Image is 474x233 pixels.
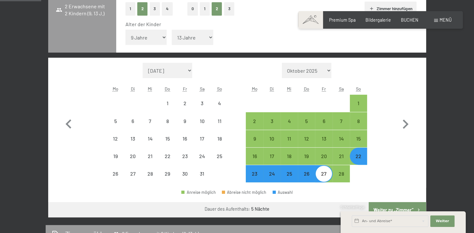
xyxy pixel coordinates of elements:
div: Fri Jan 16 2026 [176,130,193,147]
div: 14 [333,136,349,152]
div: Anreise möglich [281,148,298,165]
div: 12 [108,136,124,152]
div: 27 [316,171,332,187]
div: Anreise nicht möglich [211,148,228,165]
button: 1 [125,2,135,15]
div: Anreise nicht möglich [176,130,193,147]
div: Anreise nicht möglich [193,165,211,182]
span: 2 Erwachsene mit 2 Kindern (9, 13 J.) [56,3,109,17]
div: 21 [333,154,349,170]
div: 24 [194,154,210,170]
abbr: Donnerstag [165,86,170,91]
div: Anreise nicht möglich [159,165,176,182]
div: Anreise nicht möglich [193,95,211,112]
div: 20 [125,154,141,170]
div: Anreise möglich [298,165,315,182]
div: Anreise möglich [315,148,332,165]
a: Premium Spa [329,17,356,23]
div: 19 [108,154,124,170]
div: Thu Jan 15 2026 [159,130,176,147]
div: Anreise nicht möglich [211,130,228,147]
div: Anreise nicht möglich [159,148,176,165]
div: Tue Feb 03 2026 [263,112,281,129]
div: 23 [246,171,262,187]
abbr: Montag [113,86,118,91]
span: Weiter [436,219,449,224]
div: Anreise nicht möglich [193,112,211,129]
div: Fri Jan 23 2026 [176,148,193,165]
div: 15 [350,136,366,152]
div: 13 [316,136,332,152]
div: Anreise möglich [263,148,281,165]
abbr: Samstag [200,86,205,91]
div: 31 [194,171,210,187]
div: 16 [177,136,193,152]
div: Anreise möglich [350,112,367,129]
button: 4 [162,2,173,15]
div: Wed Jan 14 2026 [141,130,159,147]
span: Schnellanfrage [341,205,365,209]
div: Fri Jan 09 2026 [176,112,193,129]
div: Mon Feb 09 2026 [246,130,263,147]
div: Wed Feb 25 2026 [281,165,298,182]
div: Sat Feb 28 2026 [333,165,350,182]
div: Anreise möglich [263,112,281,129]
div: Thu Feb 05 2026 [298,112,315,129]
button: 2 [212,2,222,15]
div: Tue Feb 24 2026 [263,165,281,182]
div: Anreise möglich [333,148,350,165]
button: 3 [224,2,235,15]
div: Anreise möglich [246,112,263,129]
div: Anreise nicht möglich [141,165,159,182]
div: Anreise möglich [350,95,367,112]
div: Sun Jan 18 2026 [211,130,228,147]
div: Fri Feb 20 2026 [315,148,332,165]
abbr: Freitag [183,86,187,91]
div: Anreise nicht möglich [124,112,141,129]
div: Fri Jan 30 2026 [176,165,193,182]
div: 6 [125,119,141,135]
div: Abreise nicht möglich [222,190,267,194]
div: Anreise nicht möglich [211,112,228,129]
div: Anreise nicht möglich [159,130,176,147]
a: BUCHEN [401,17,418,23]
div: Wed Jan 07 2026 [141,112,159,129]
div: Tue Jan 27 2026 [124,165,141,182]
div: Tue Jan 13 2026 [124,130,141,147]
div: Anreise nicht möglich [141,148,159,165]
div: 4 [211,101,227,117]
div: 3 [194,101,210,117]
div: Anreise möglich [281,165,298,182]
div: Sun Feb 15 2026 [350,130,367,147]
div: Sat Feb 21 2026 [333,148,350,165]
div: 19 [298,154,314,170]
div: Anreise möglich [350,130,367,147]
div: 9 [177,119,193,135]
div: Thu Jan 29 2026 [159,165,176,182]
div: Anreise nicht möglich [211,95,228,112]
div: Thu Feb 19 2026 [298,148,315,165]
div: 2 [177,101,193,117]
div: 7 [142,119,158,135]
div: Sat Jan 31 2026 [193,165,211,182]
abbr: Mittwoch [148,86,152,91]
div: 2 [246,119,262,135]
div: Anreise möglich [298,148,315,165]
div: 26 [108,171,124,187]
div: Anreise möglich [333,112,350,129]
div: Mon Jan 26 2026 [107,165,124,182]
div: 27 [125,171,141,187]
div: Sat Feb 07 2026 [333,112,350,129]
div: 22 [350,154,366,170]
div: Sun Feb 01 2026 [350,95,367,112]
div: Mon Feb 02 2026 [246,112,263,129]
div: 11 [211,119,227,135]
div: Fri Feb 13 2026 [315,130,332,147]
div: Tue Jan 06 2026 [124,112,141,129]
div: Fri Feb 06 2026 [315,112,332,129]
div: 18 [281,154,297,170]
div: Anreise nicht möglich [141,112,159,129]
div: 13 [125,136,141,152]
a: Bildergalerie [365,17,391,23]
